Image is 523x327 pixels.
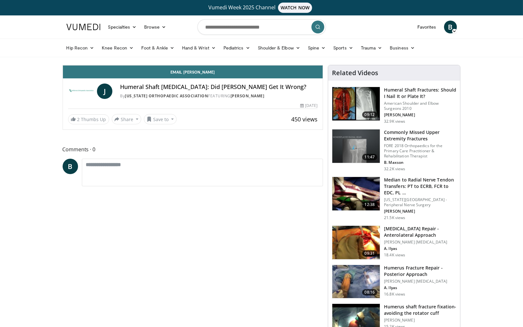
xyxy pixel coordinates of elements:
img: 2d9d5c8a-c6e4-4c2d-a054-0024870ca918.150x105_q85_crop-smart_upscale.jpg [332,265,380,298]
a: B [444,21,457,33]
h3: [MEDICAL_DATA] Repair - Anterolateral Approach [384,225,456,238]
h3: Humeral Shaft Fractures: Should I Nail It or Plate It? [384,87,456,100]
img: sot_1.png.150x105_q85_crop-smart_upscale.jpg [332,87,380,120]
img: 304908_0001_1.png.150x105_q85_crop-smart_upscale.jpg [332,177,380,210]
p: A. Ilyas [384,246,456,251]
p: [PERSON_NAME] [384,318,456,323]
span: 450 views [291,115,318,123]
p: FORE 2018 Orthopaedics for the Primary Care Practitioner & Rehabilitation Therapist [384,143,456,159]
a: 12:38 Median to Radial Nerve Tendon Transfers: PT to ECRB, FCR to EDC, PL … [US_STATE][GEOGRAPHIC... [332,177,456,220]
p: 32.9K views [384,119,405,124]
h4: Related Videos [332,69,378,77]
p: B. Maxson [384,160,456,165]
a: Shoulder & Elbow [254,41,304,54]
video-js: Video Player [63,65,323,66]
p: American Shoulder and Elbow Surgeons 2010 [384,101,456,111]
a: Vumedi Week 2025 ChannelWATCH NOW [67,3,456,13]
h3: Median to Radial Nerve Tendon Transfers: PT to ECRB, FCR to EDC, PL … [384,177,456,196]
span: 11:47 [362,154,378,160]
p: [US_STATE][GEOGRAPHIC_DATA] - Peripheral Nerve Surgery [384,197,456,208]
a: Pediatrics [220,41,254,54]
a: Spine [304,41,329,54]
a: Trauma [357,41,386,54]
span: 12:38 [362,201,378,208]
button: Share [112,114,142,124]
p: 18.4K views [384,252,405,258]
div: [DATE] [300,103,318,109]
img: California Orthopaedic Association [68,84,95,99]
span: WATCH NOW [278,3,312,13]
a: Hand & Wrist [178,41,220,54]
h3: Humerus Fracture Repair - Posterior Approach [384,265,456,278]
a: 2 Thumbs Up [68,114,109,124]
a: Hip Recon [63,41,98,54]
div: By FEATURING [120,93,318,99]
img: b2c65235-e098-4cd2-ab0f-914df5e3e270.150x105_q85_crop-smart_upscale.jpg [332,129,380,163]
h3: Commonly Missed Upper Extremity Fractures [384,129,456,142]
p: 16.8K views [384,292,405,297]
span: 2 [77,116,80,122]
h3: Humerus shaft fracture fixation- avoiding the rotator cuff [384,304,456,316]
p: [PERSON_NAME] [MEDICAL_DATA] [384,279,456,284]
span: 09:12 [362,111,378,118]
a: J [97,84,112,99]
a: Foot & Ankle [137,41,178,54]
p: 32.2K views [384,166,405,172]
span: 08:16 [362,289,378,296]
a: Business [386,41,419,54]
img: VuMedi Logo [66,24,100,30]
input: Search topics, interventions [197,19,326,35]
p: [PERSON_NAME] [MEDICAL_DATA] [384,240,456,245]
span: Comments 0 [63,145,323,154]
a: 11:47 Commonly Missed Upper Extremity Fractures FORE 2018 Orthopaedics for the Primary Care Pract... [332,129,456,172]
a: 09:31 [MEDICAL_DATA] Repair - Anterolateral Approach [PERSON_NAME] [MEDICAL_DATA] A. Ilyas 18.4K ... [332,225,456,260]
p: [PERSON_NAME] [384,209,456,214]
p: [PERSON_NAME] [384,112,456,118]
a: Browse [140,21,170,33]
button: Save to [144,114,177,124]
span: 09:31 [362,250,378,257]
a: Favorites [414,21,440,33]
a: Knee Recon [98,41,137,54]
a: Sports [329,41,357,54]
a: [PERSON_NAME] [231,93,265,99]
a: B [63,159,78,174]
p: 21.5K views [384,215,405,220]
a: 08:16 Humerus Fracture Repair - Posterior Approach [PERSON_NAME] [MEDICAL_DATA] A. Ilyas 16.8K views [332,265,456,299]
a: Specialties [104,21,141,33]
h4: Humeral Shaft [MEDICAL_DATA]: Did [PERSON_NAME] Get It Wrong? [120,84,318,91]
a: Email [PERSON_NAME] [63,66,323,78]
img: fd3b349a-9860-460e-a03a-0db36c4d1252.150x105_q85_crop-smart_upscale.jpg [332,226,380,259]
a: 09:12 Humeral Shaft Fractures: Should I Nail It or Plate It? American Shoulder and Elbow Surgeons... [332,87,456,124]
p: A. Ilyas [384,285,456,290]
a: [US_STATE] Orthopaedic Association [125,93,208,99]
